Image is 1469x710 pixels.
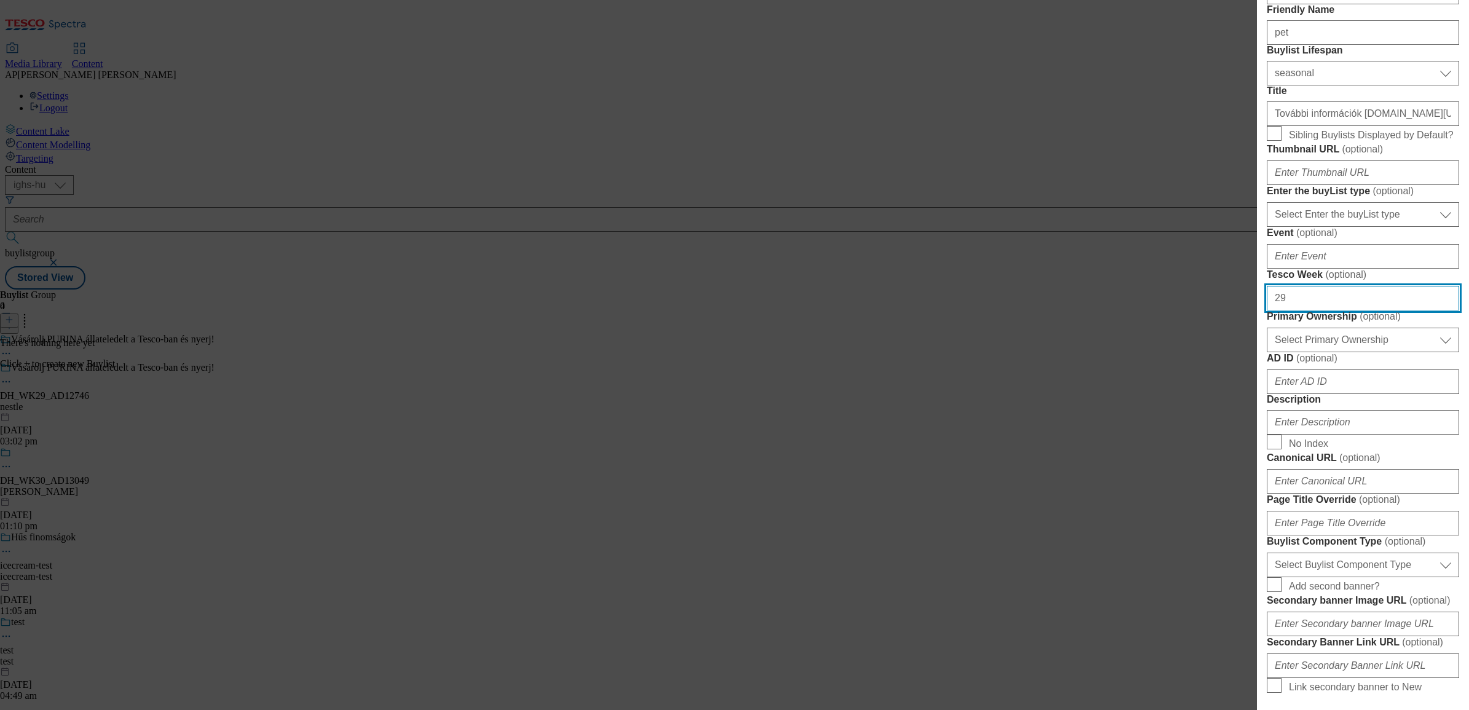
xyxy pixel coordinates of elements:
[1267,636,1459,649] label: Secondary Banner Link URL
[1339,452,1380,463] span: ( optional )
[1267,452,1459,464] label: Canonical URL
[1267,410,1459,435] input: Enter Description
[1267,653,1459,678] input: Enter Secondary Banner Link URL
[1289,581,1380,592] span: Add second banner?
[1267,612,1459,636] input: Enter Secondary banner Image URL
[1267,286,1459,310] input: Enter Tesco Week
[1267,101,1459,126] input: Enter Title
[1267,369,1459,394] input: Enter AD ID
[1267,227,1459,239] label: Event
[1267,511,1459,535] input: Enter Page Title Override
[1267,394,1459,405] label: Description
[1267,160,1459,185] input: Enter Thumbnail URL
[1296,227,1337,238] span: ( optional )
[1359,494,1400,505] span: ( optional )
[1289,682,1454,704] span: Link secondary banner to New Window
[1267,143,1459,156] label: Thumbnail URL
[1402,637,1443,647] span: ( optional )
[1325,269,1366,280] span: ( optional )
[1267,352,1459,365] label: AD ID
[1267,535,1459,548] label: Buylist Component Type
[1267,20,1459,45] input: Enter Friendly Name
[1373,186,1414,196] span: ( optional )
[1267,494,1459,506] label: Page Title Override
[1267,85,1459,97] label: Title
[1267,185,1459,197] label: Enter the buyList type
[1267,45,1459,56] label: Buylist Lifespan
[1360,311,1401,321] span: ( optional )
[1267,4,1459,15] label: Friendly Name
[1267,244,1459,269] input: Enter Event
[1296,353,1337,363] span: ( optional )
[1267,469,1459,494] input: Enter Canonical URL
[1267,594,1459,607] label: Secondary banner Image URL
[1289,130,1454,141] span: Sibling Buylists Displayed by Default?
[1289,438,1328,449] span: No Index
[1409,595,1451,605] span: ( optional )
[1267,310,1459,323] label: Primary Ownership
[1385,536,1426,546] span: ( optional )
[1342,144,1383,154] span: ( optional )
[1267,269,1459,281] label: Tesco Week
